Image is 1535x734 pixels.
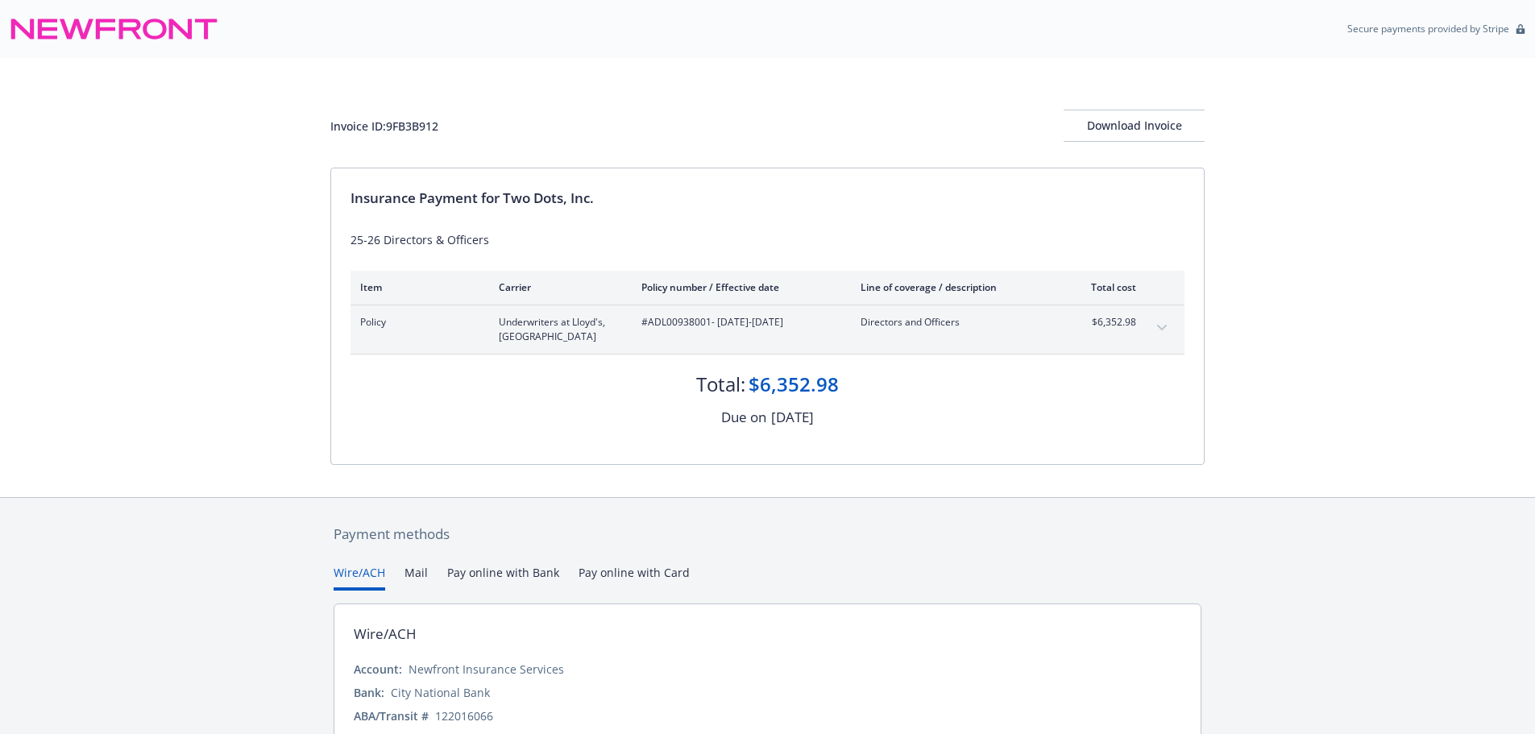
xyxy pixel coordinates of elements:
[696,371,745,398] div: Total:
[391,684,490,701] div: City National Bank
[354,684,384,701] div: Bank:
[771,407,814,428] div: [DATE]
[360,315,473,330] span: Policy
[435,707,493,724] div: 122016066
[1064,110,1205,141] div: Download Invoice
[861,280,1050,294] div: Line of coverage / description
[1149,315,1175,341] button: expand content
[1076,280,1136,294] div: Total cost
[499,315,616,344] span: Underwriters at Lloyd's, [GEOGRAPHIC_DATA]
[354,661,402,678] div: Account:
[330,118,438,135] div: Invoice ID: 9FB3B912
[861,315,1050,330] span: Directors and Officers
[721,407,766,428] div: Due on
[641,315,835,330] span: #ADL00938001 - [DATE]-[DATE]
[1064,110,1205,142] button: Download Invoice
[351,231,1184,248] div: 25-26 Directors & Officers
[409,661,564,678] div: Newfront Insurance Services
[579,564,690,591] button: Pay online with Card
[447,564,559,591] button: Pay online with Bank
[351,188,1184,209] div: Insurance Payment for Two Dots, Inc.
[334,524,1201,545] div: Payment methods
[354,707,429,724] div: ABA/Transit #
[354,624,417,645] div: Wire/ACH
[334,564,385,591] button: Wire/ACH
[499,280,616,294] div: Carrier
[360,280,473,294] div: Item
[641,280,835,294] div: Policy number / Effective date
[749,371,839,398] div: $6,352.98
[1076,315,1136,330] span: $6,352.98
[404,564,428,591] button: Mail
[351,305,1184,354] div: PolicyUnderwriters at Lloyd's, [GEOGRAPHIC_DATA]#ADL00938001- [DATE]-[DATE]Directors and Officers...
[1347,22,1509,35] p: Secure payments provided by Stripe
